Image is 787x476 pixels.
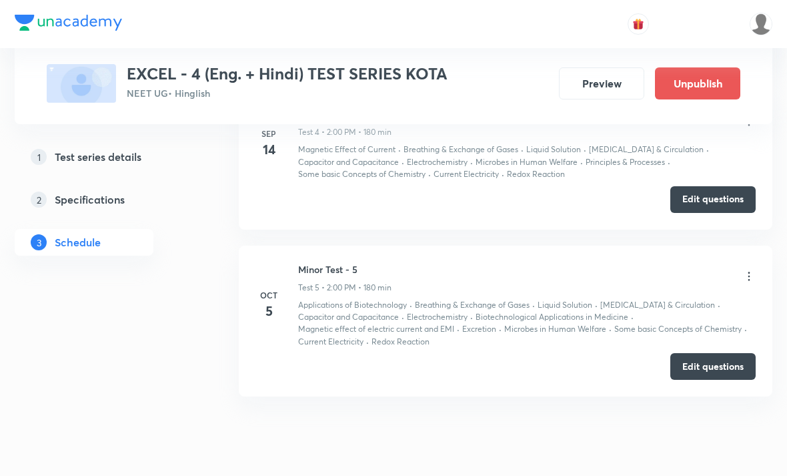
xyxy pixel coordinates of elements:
button: avatar [628,13,649,35]
div: · [402,311,404,323]
h3: EXCEL - 4 (Eng. + Hindi) TEST SERIES KOTA [127,64,448,83]
p: Magnetic effect of electric current and EMI [298,323,454,335]
p: [MEDICAL_DATA] & Circulation [589,144,704,156]
h4: 5 [255,301,282,321]
div: · [499,323,502,335]
div: · [532,299,535,311]
div: · [410,299,412,311]
p: Liquid Solution [526,144,581,156]
p: Microbes in Human Welfare [476,156,578,168]
button: Edit questions [670,353,756,380]
p: [MEDICAL_DATA] & Circulation [600,299,715,311]
h5: Test series details [55,149,141,165]
a: 1Test series details [15,144,196,170]
p: Capacitor and Capacitance [298,311,399,323]
div: · [398,144,401,156]
p: Test 4 • 2:00 PM • 180 min [298,126,391,138]
div: · [402,156,404,168]
div: · [744,323,747,335]
p: Test 5 • 2:00 PM • 180 min [298,282,391,294]
button: Edit questions [670,186,756,213]
div: · [470,311,473,323]
p: Electrochemistry [407,156,468,168]
p: Magnetic Effect of Current [298,144,396,156]
div: · [457,323,460,335]
p: Microbes in Human Welfare [504,323,606,335]
h6: Oct [255,289,282,301]
p: 1 [31,149,47,165]
div: · [584,144,586,156]
p: Some basic Concepts of Chemistry [614,323,742,335]
p: NEET UG • Hinglish [127,86,448,100]
h6: Sep [255,128,282,140]
h5: Schedule [55,234,101,250]
h5: Specifications [55,192,125,208]
img: avatar [632,18,644,30]
p: Breathing & Exchange of Gases [404,144,518,156]
div: · [595,299,598,311]
div: · [631,311,634,323]
button: Unpublish [655,67,740,99]
button: Preview [559,67,644,99]
div: · [366,336,369,348]
p: Some basic Concepts of Chemistry [298,168,426,180]
p: 3 [31,234,47,250]
img: Company Logo [15,15,122,31]
a: Company Logo [15,15,122,34]
h6: Minor Test - 5 [298,262,391,276]
h4: 14 [255,140,282,160]
p: Applications of Biotechnology [298,299,407,311]
div: · [580,156,583,168]
div: · [668,156,670,168]
div: · [428,168,431,180]
img: Purba paul [750,13,772,35]
p: Excretion [462,323,496,335]
p: Principles & Processes [586,156,665,168]
img: fallback-thumbnail.png [47,64,116,103]
div: · [521,144,524,156]
a: 2Specifications [15,186,196,213]
p: Electrochemistry [407,311,468,323]
div: · [706,144,709,156]
div: · [718,299,720,311]
div: · [470,156,473,168]
p: Redox Reaction [371,336,430,348]
p: Capacitor and Capacitance [298,156,399,168]
div: · [609,323,612,335]
p: Current Electricity [434,168,499,180]
p: Redox Reaction [507,168,565,180]
p: Current Electricity [298,336,363,348]
div: · [502,168,504,180]
p: Breathing & Exchange of Gases [415,299,530,311]
p: Biotechnological Applications in Medicine [476,311,628,323]
p: Liquid Solution [538,299,592,311]
p: 2 [31,192,47,208]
